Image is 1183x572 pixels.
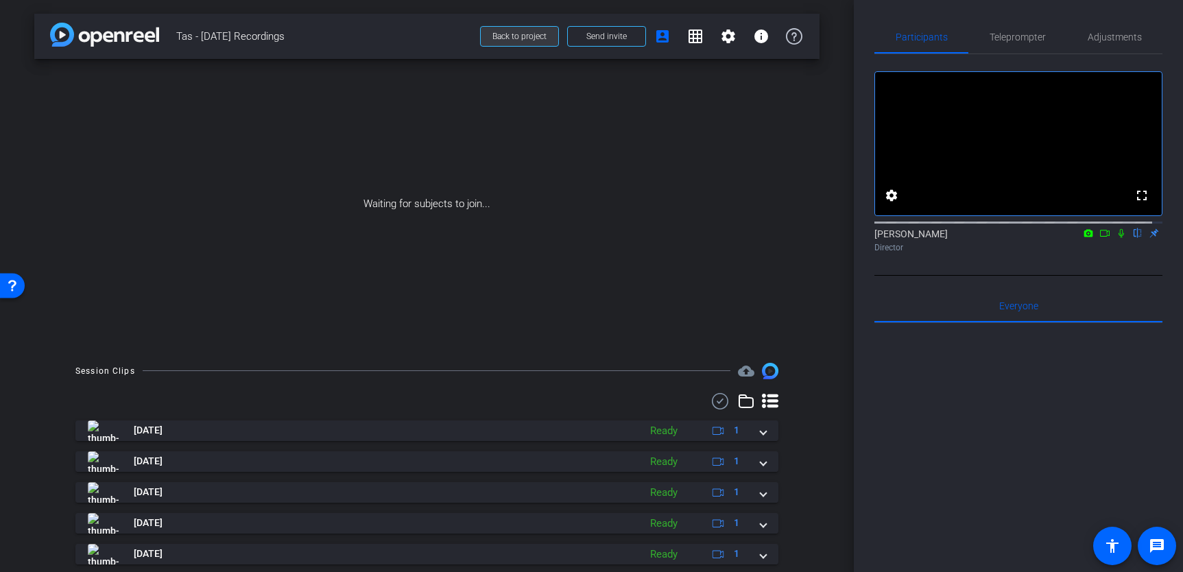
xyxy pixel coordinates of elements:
[88,420,119,441] img: thumb-nail
[762,363,778,379] img: Session clips
[643,516,684,532] div: Ready
[75,544,778,564] mat-expansion-panel-header: thumb-nail[DATE]Ready1
[134,423,163,438] span: [DATE]
[874,227,1162,254] div: [PERSON_NAME]
[874,241,1162,254] div: Director
[134,485,163,499] span: [DATE]
[643,485,684,501] div: Ready
[1088,32,1142,42] span: Adjustments
[643,423,684,439] div: Ready
[88,482,119,503] img: thumb-nail
[990,32,1046,42] span: Teleprompter
[480,26,559,47] button: Back to project
[1104,538,1121,554] mat-icon: accessibility
[75,451,778,472] mat-expansion-panel-header: thumb-nail[DATE]Ready1
[134,454,163,468] span: [DATE]
[586,31,627,42] span: Send invite
[1130,226,1146,239] mat-icon: flip
[687,28,704,45] mat-icon: grid_on
[734,516,739,530] span: 1
[75,420,778,441] mat-expansion-panel-header: thumb-nail[DATE]Ready1
[567,26,646,47] button: Send invite
[75,364,135,378] div: Session Clips
[492,32,547,41] span: Back to project
[999,301,1038,311] span: Everyone
[88,513,119,534] img: thumb-nail
[896,32,948,42] span: Participants
[734,454,739,468] span: 1
[738,363,754,379] span: Destinations for your clips
[883,187,900,204] mat-icon: settings
[88,451,119,472] img: thumb-nail
[734,423,739,438] span: 1
[1149,538,1165,554] mat-icon: message
[643,454,684,470] div: Ready
[134,547,163,561] span: [DATE]
[734,547,739,561] span: 1
[738,363,754,379] mat-icon: cloud_upload
[643,547,684,562] div: Ready
[753,28,769,45] mat-icon: info
[1134,187,1150,204] mat-icon: fullscreen
[88,544,119,564] img: thumb-nail
[720,28,737,45] mat-icon: settings
[134,516,163,530] span: [DATE]
[654,28,671,45] mat-icon: account_box
[75,482,778,503] mat-expansion-panel-header: thumb-nail[DATE]Ready1
[176,23,472,50] span: Tas - [DATE] Recordings
[34,59,820,349] div: Waiting for subjects to join...
[50,23,159,47] img: app-logo
[734,485,739,499] span: 1
[75,513,778,534] mat-expansion-panel-header: thumb-nail[DATE]Ready1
